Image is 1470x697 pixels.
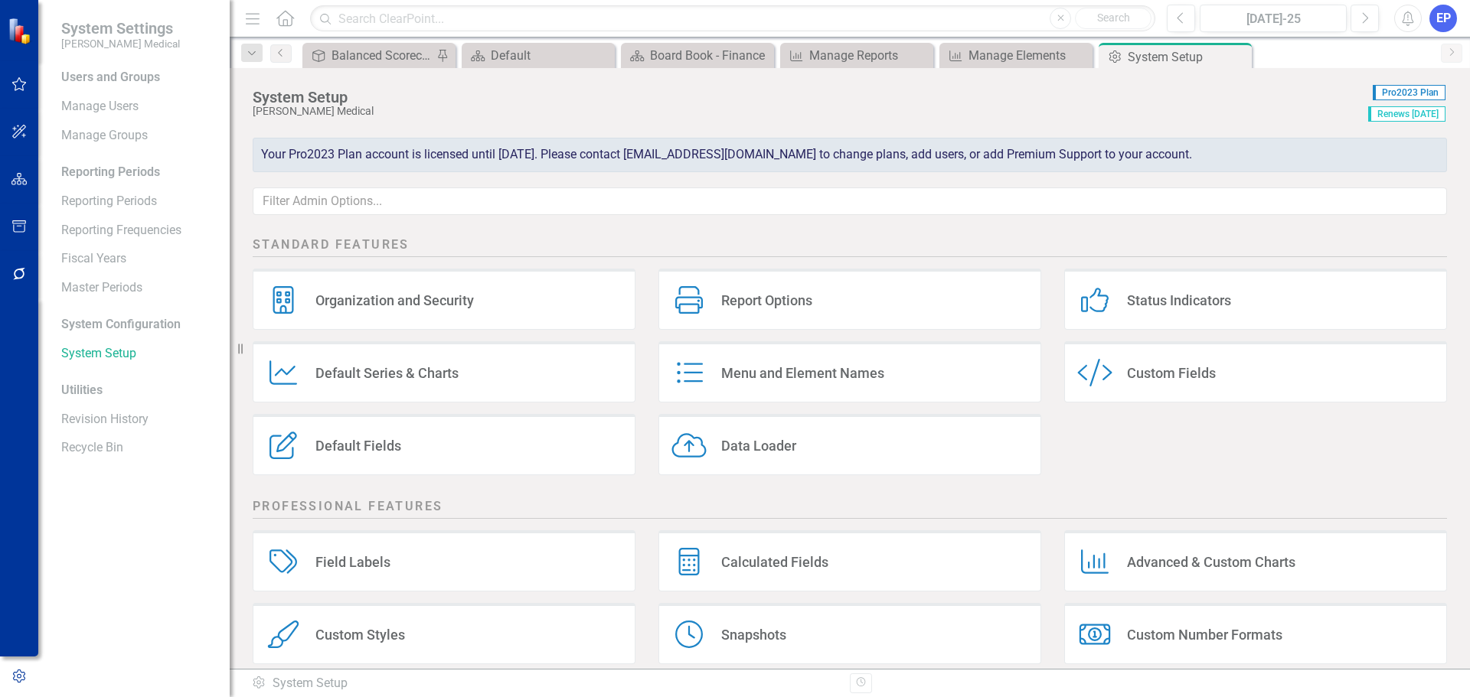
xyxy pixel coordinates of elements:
span: Pro2023 Plan [1373,85,1445,100]
small: [PERSON_NAME] Medical [61,37,180,50]
a: Default [465,46,611,65]
a: System Setup [61,345,214,363]
div: Custom Fields [1127,364,1216,382]
div: Your Pro2023 Plan account is licensed until [DATE]. Please contact [EMAIL_ADDRESS][DOMAIN_NAME] t... [253,138,1447,172]
div: Reporting Periods [61,164,214,181]
div: Default Series & Charts [315,364,459,382]
div: Manage Elements [969,46,1089,65]
div: Organization and Security [315,292,474,309]
span: System Settings [61,19,180,37]
div: System Setup [1128,47,1248,67]
div: Calculated Fields [721,553,828,571]
div: System Configuration [61,316,214,334]
div: Advanced & Custom Charts [1127,553,1295,571]
div: Default [491,46,611,65]
div: Balanced Scorecard (Daily Huddle) [332,46,433,65]
div: Data Loader [721,437,796,454]
a: Manage Reports [784,46,929,65]
div: Snapshots [721,626,786,643]
a: Master Periods [61,279,214,297]
div: Status Indicators [1127,292,1231,309]
div: Default Fields [315,437,401,454]
a: Manage Elements [943,46,1089,65]
div: System Setup [253,89,1361,106]
button: [DATE]-25 [1200,5,1347,32]
button: EP [1429,5,1457,32]
h2: Professional Features [253,498,1447,519]
input: Search ClearPoint... [310,5,1155,32]
a: Reporting Frequencies [61,222,214,239]
a: Fiscal Years [61,250,214,268]
div: Board Book - Finance [650,46,770,65]
div: [PERSON_NAME] Medical [253,106,1361,117]
span: Renews [DATE] [1368,106,1445,122]
a: Board Book - Finance [625,46,770,65]
div: Manage Reports [809,46,929,65]
div: Report Options [721,292,812,309]
a: Balanced Scorecard (Daily Huddle) [306,46,433,65]
div: Custom Number Formats [1127,626,1282,643]
span: Search [1097,11,1130,24]
button: Search [1075,8,1151,29]
h2: Standard Features [253,236,1447,257]
div: Menu and Element Names [721,364,884,382]
a: Reporting Periods [61,193,214,210]
input: Filter Admin Options... [253,187,1447,216]
a: Recycle Bin [61,439,214,457]
a: Manage Groups [61,127,214,145]
a: Manage Users [61,98,214,116]
div: Field Labels [315,553,390,571]
img: ClearPoint Strategy [8,18,34,44]
div: Utilities [61,382,214,399]
div: System Setup [251,675,838,692]
div: Custom Styles [315,626,405,643]
div: Users and Groups [61,69,214,86]
div: [DATE]-25 [1205,10,1341,28]
a: Revision History [61,411,214,428]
